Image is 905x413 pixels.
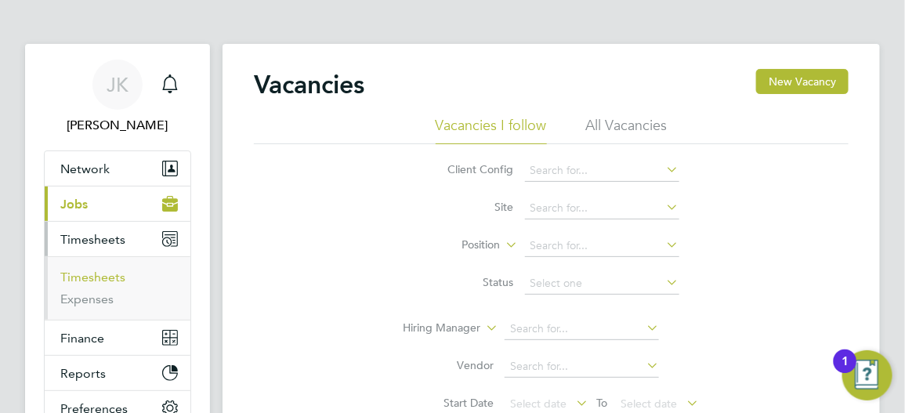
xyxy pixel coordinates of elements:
span: Select date [621,397,677,411]
button: New Vacancy [756,69,849,94]
li: Vacancies I follow [436,116,547,144]
button: Open Resource Center, 1 new notification [842,350,892,400]
label: Position [411,237,501,253]
span: Network [60,161,110,176]
button: Timesheets [45,222,190,256]
button: Network [45,151,190,186]
label: Vendor [404,358,494,372]
span: JK [107,74,129,95]
input: Select one [525,273,679,295]
li: All Vacancies [586,116,668,144]
button: Jobs [45,187,190,221]
input: Search for... [525,160,679,182]
input: Search for... [525,197,679,219]
h2: Vacancies [254,69,364,100]
label: Client Config [424,162,514,176]
input: Search for... [525,235,679,257]
span: Timesheets [60,232,125,247]
input: Search for... [505,318,659,340]
a: JK[PERSON_NAME] [44,60,191,135]
button: Reports [45,356,190,390]
div: 1 [842,361,849,382]
span: To [592,393,612,413]
span: Jane King [44,116,191,135]
span: Reports [60,366,106,381]
button: Finance [45,321,190,355]
input: Search for... [505,356,659,378]
span: Jobs [60,197,88,212]
label: Start Date [404,396,494,410]
label: Hiring Manager [390,321,480,336]
a: Expenses [60,292,114,306]
span: Select date [510,397,567,411]
div: Timesheets [45,256,190,320]
label: Status [424,275,514,289]
a: Timesheets [60,270,125,284]
span: Finance [60,331,104,346]
label: Site [424,200,514,214]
